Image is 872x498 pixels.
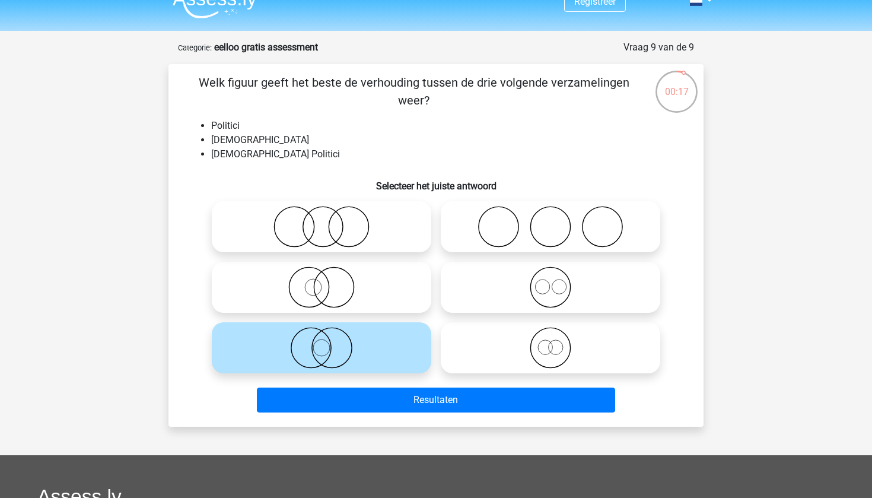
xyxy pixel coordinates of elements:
small: Categorie: [178,43,212,52]
p: Welk figuur geeft het beste de verhouding tussen de drie volgende verzamelingen weer? [187,74,640,109]
div: 00:17 [654,69,699,99]
div: Vraag 9 van de 9 [623,40,694,55]
li: [DEMOGRAPHIC_DATA] Politici [211,147,685,161]
strong: eelloo gratis assessment [214,42,318,53]
h6: Selecteer het juiste antwoord [187,171,685,192]
li: Politici [211,119,685,133]
button: Resultaten [257,388,616,413]
li: [DEMOGRAPHIC_DATA] [211,133,685,147]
